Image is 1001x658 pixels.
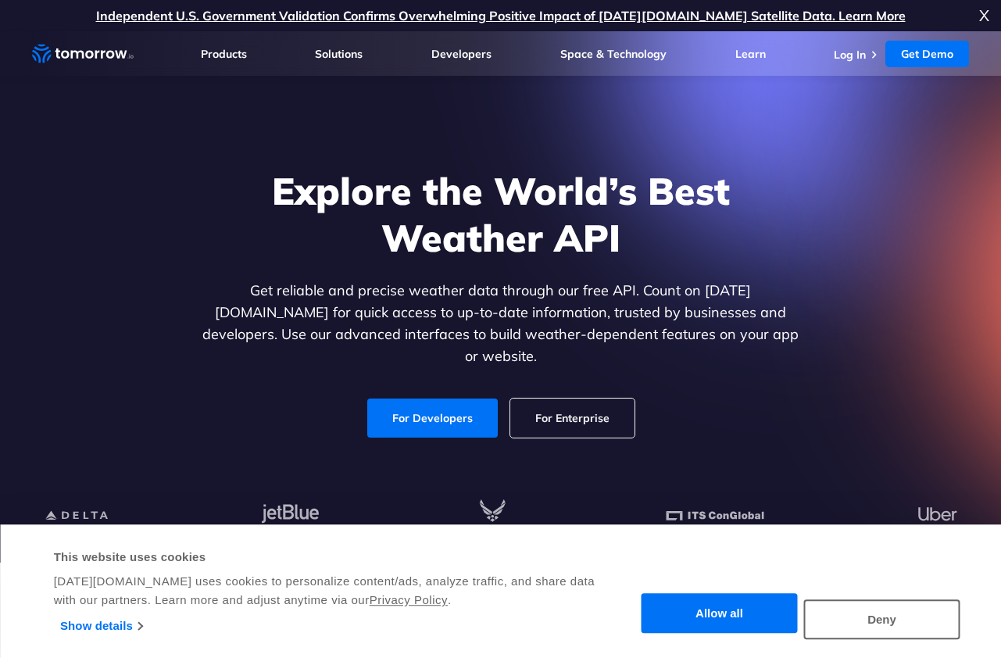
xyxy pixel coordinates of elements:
[54,548,614,567] div: This website uses cookies
[199,167,803,261] h1: Explore the World’s Best Weather API
[367,399,498,438] a: For Developers
[834,48,866,62] a: Log In
[32,42,134,66] a: Home link
[885,41,969,67] a: Get Demo
[642,594,798,634] button: Allow all
[199,280,803,367] p: Get reliable and precise weather data through our free API. Count on [DATE][DOMAIN_NAME] for quic...
[201,47,247,61] a: Products
[804,599,960,639] button: Deny
[510,399,635,438] a: For Enterprise
[54,572,614,610] div: [DATE][DOMAIN_NAME] uses cookies to personalize content/ads, analyze traffic, and share data with...
[370,593,448,606] a: Privacy Policy
[315,47,363,61] a: Solutions
[735,47,766,61] a: Learn
[560,47,667,61] a: Space & Technology
[96,8,906,23] a: Independent U.S. Government Validation Confirms Overwhelming Positive Impact of [DATE][DOMAIN_NAM...
[431,47,492,61] a: Developers
[60,614,142,638] a: Show details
